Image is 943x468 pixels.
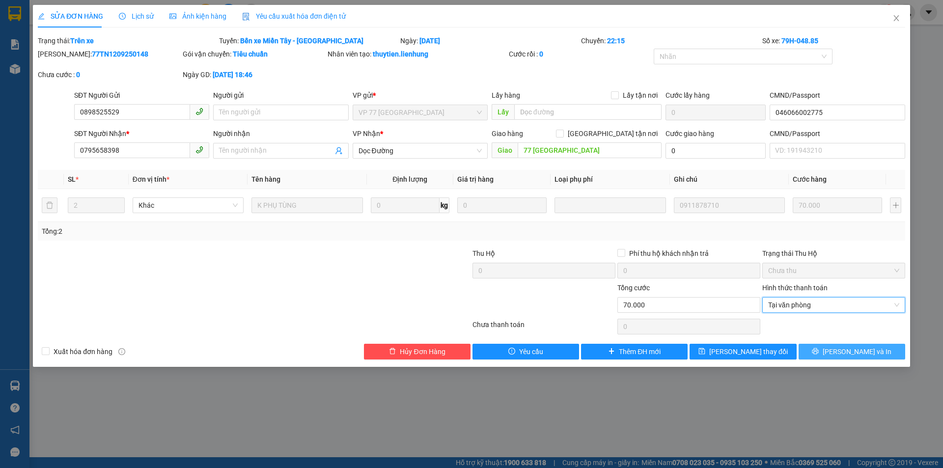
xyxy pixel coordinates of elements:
span: Cước hàng [793,175,827,183]
input: Cước lấy hàng [666,105,766,120]
span: SL [68,175,76,183]
img: icon [242,13,250,21]
div: VP gửi [353,90,488,101]
span: close [892,14,900,22]
b: thuytien.lienhung [373,50,428,58]
span: edit [38,13,45,20]
span: plus [608,348,615,356]
span: Tại văn phòng [768,298,899,312]
span: picture [169,13,176,20]
div: Ngày GD: [183,69,326,80]
span: Lấy tận nơi [619,90,662,101]
span: Lấy hàng [492,91,520,99]
span: Giá trị hàng [457,175,494,183]
span: phone [195,108,203,115]
span: Giao hàng [492,130,523,138]
div: [PERSON_NAME]: [38,49,181,59]
label: Cước giao hàng [666,130,714,138]
span: Yêu cầu xuất hóa đơn điện tử [242,12,346,20]
span: Tên hàng [251,175,280,183]
span: Xuất hóa đơn hàng [50,346,116,357]
div: Chưa thanh toán [471,319,616,336]
div: Trạng thái: [37,35,218,46]
input: Dọc đường [514,104,662,120]
b: 0 [76,71,80,79]
span: Định lượng [392,175,427,183]
input: Ghi Chú [674,197,785,213]
div: Trạng thái Thu Hộ [762,248,905,259]
span: Giao [492,142,518,158]
b: 22:15 [607,37,625,45]
span: info-circle [118,348,125,355]
button: save[PERSON_NAME] thay đổi [690,344,796,359]
span: Phí thu hộ khách nhận trả [625,248,713,259]
th: Ghi chú [670,170,789,189]
b: Bến xe Miền Tây - [GEOGRAPHIC_DATA] [240,37,363,45]
input: 0 [457,197,547,213]
button: delete [42,197,57,213]
div: Tổng: 2 [42,226,364,237]
div: SĐT Người Gửi [74,90,209,101]
div: Gói vận chuyển: [183,49,326,59]
div: Tuyến: [218,35,399,46]
button: printer[PERSON_NAME] và In [799,344,905,359]
input: Dọc đường [518,142,662,158]
span: VP Nhận [353,130,380,138]
span: Đơn vị tính [133,175,169,183]
span: SỬA ĐƠN HÀNG [38,12,103,20]
label: Cước lấy hàng [666,91,710,99]
span: Thu Hộ [472,249,495,257]
th: Loại phụ phí [551,170,669,189]
span: Lịch sử [119,12,154,20]
input: 0 [793,197,882,213]
div: CMND/Passport [770,90,905,101]
span: Hủy Đơn Hàng [400,346,445,357]
div: SĐT Người Nhận [74,128,209,139]
b: [DATE] [419,37,440,45]
span: exclamation-circle [508,348,515,356]
span: Chưa thu [768,263,899,278]
span: delete [389,348,396,356]
input: Cước giao hàng [666,143,766,159]
span: Ảnh kiện hàng [169,12,226,20]
div: Người gửi [213,90,348,101]
b: Tiêu chuẩn [233,50,268,58]
b: 79H-048.85 [781,37,818,45]
span: phone [195,146,203,154]
span: Khác [139,198,238,213]
div: Người nhận [213,128,348,139]
span: [PERSON_NAME] thay đổi [709,346,788,357]
span: VP 77 Thái Nguyên [359,105,482,120]
button: plusThêm ĐH mới [581,344,688,359]
input: VD: Bàn, Ghế [251,197,362,213]
div: CMND/Passport [770,128,905,139]
span: Lấy [492,104,514,120]
button: Close [883,5,910,32]
span: Thêm ĐH mới [619,346,661,357]
div: Chuyến: [580,35,761,46]
div: Cước rồi : [509,49,652,59]
b: [DATE] 18:46 [213,71,252,79]
span: [GEOGRAPHIC_DATA] tận nơi [564,128,662,139]
span: clock-circle [119,13,126,20]
span: save [698,348,705,356]
span: [PERSON_NAME] và In [823,346,891,357]
div: Nhân viên tạo: [328,49,507,59]
b: 0 [539,50,543,58]
span: user-add [335,147,343,155]
div: Ngày: [399,35,581,46]
span: Yêu cầu [519,346,543,357]
span: Dọc Đường [359,143,482,158]
b: Trên xe [70,37,94,45]
button: exclamation-circleYêu cầu [472,344,579,359]
span: printer [812,348,819,356]
button: deleteHủy Đơn Hàng [364,344,471,359]
div: Số xe: [761,35,906,46]
span: Tổng cước [617,284,650,292]
b: 77TN1209250148 [92,50,148,58]
button: plus [890,197,901,213]
span: kg [440,197,449,213]
div: Chưa cước : [38,69,181,80]
label: Hình thức thanh toán [762,284,828,292]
